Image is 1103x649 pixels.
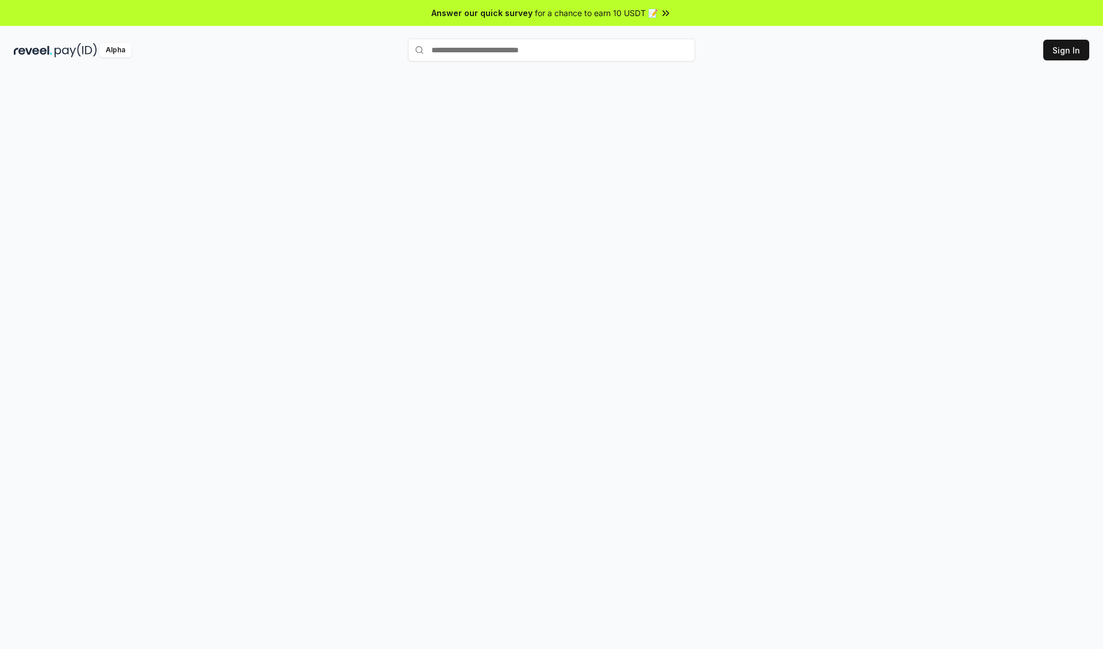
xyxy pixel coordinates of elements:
img: pay_id [55,43,97,57]
img: reveel_dark [14,43,52,57]
span: Answer our quick survey [431,7,533,19]
div: Alpha [99,43,132,57]
span: for a chance to earn 10 USDT 📝 [535,7,658,19]
button: Sign In [1043,40,1089,60]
